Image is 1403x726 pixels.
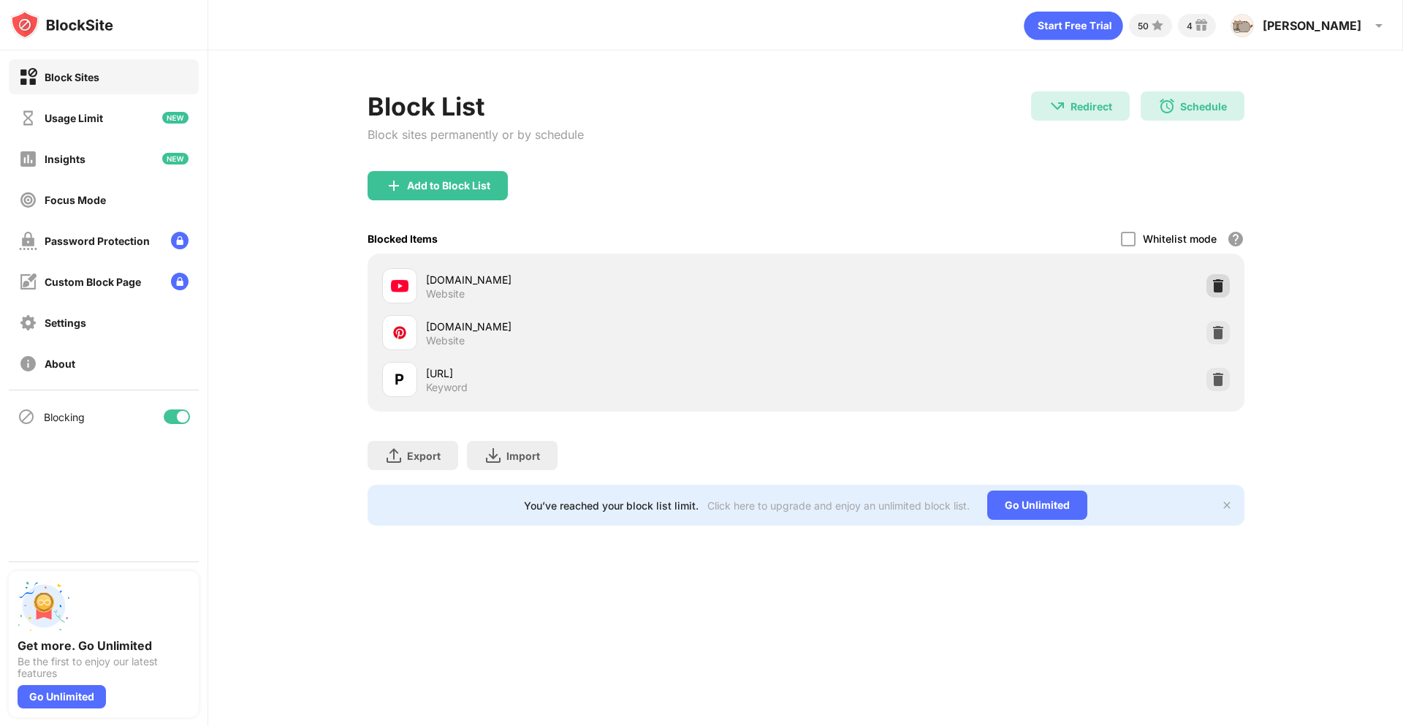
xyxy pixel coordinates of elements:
div: Import [506,450,540,462]
div: Usage Limit [45,112,103,124]
img: blocking-icon.svg [18,408,35,426]
div: Password Protection [45,235,150,247]
img: lock-menu.svg [171,232,189,249]
img: time-usage-off.svg [19,109,37,127]
div: Block sites permanently or by schedule [368,127,584,142]
img: favicons [391,324,408,341]
img: password-protection-off.svg [19,232,37,250]
div: 50 [1138,20,1149,31]
img: block-on.svg [19,68,37,86]
img: x-button.svg [1221,499,1233,511]
img: new-icon.svg [162,153,189,165]
img: points-small.svg [1149,17,1166,34]
div: Go Unlimited [18,685,106,708]
div: Block Sites [45,71,99,83]
div: [PERSON_NAME] [1263,18,1361,33]
div: [URL] [426,366,806,381]
div: Get more. Go Unlimited [18,638,190,653]
div: Custom Block Page [45,276,141,288]
div: Be the first to enjoy our latest features [18,656,190,679]
img: reward-small.svg [1193,17,1210,34]
img: favicons [391,277,408,295]
div: Redirect [1071,100,1112,113]
img: settings-off.svg [19,314,37,332]
div: Block List [368,91,584,121]
div: Focus Mode [45,194,106,206]
div: Schedule [1180,100,1227,113]
div: Website [426,334,465,347]
div: Go Unlimited [987,491,1087,520]
div: P [395,368,404,390]
img: customize-block-page-off.svg [19,273,37,291]
div: Add to Block List [407,180,490,192]
div: You’ve reached your block list limit. [524,499,699,512]
div: [DOMAIN_NAME] [426,319,806,334]
div: Keyword [426,381,468,394]
div: Blocking [44,411,85,423]
img: ACg8ocJ0ChWcC2eHzlN7W8j9u_dgIF7P4diNhh6OfJyuf-iQuanpZNU=s96-c [1231,14,1254,37]
img: new-icon.svg [162,112,189,124]
div: About [45,358,75,370]
div: 4 [1187,20,1193,31]
div: Export [407,450,441,462]
div: animation [1024,11,1123,40]
img: logo-blocksite.svg [10,10,113,39]
div: Click here to upgrade and enjoy an unlimited block list. [707,499,970,512]
div: Settings [45,317,86,329]
img: lock-menu.svg [171,273,189,290]
img: about-off.svg [19,355,37,373]
img: push-unlimited.svg [18,580,70,632]
img: focus-off.svg [19,191,37,209]
div: [DOMAIN_NAME] [426,272,806,287]
img: insights-off.svg [19,150,37,168]
div: Whitelist mode [1143,232,1217,245]
div: Insights [45,153,85,165]
div: Blocked Items [368,232,438,245]
div: Website [426,287,465,300]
